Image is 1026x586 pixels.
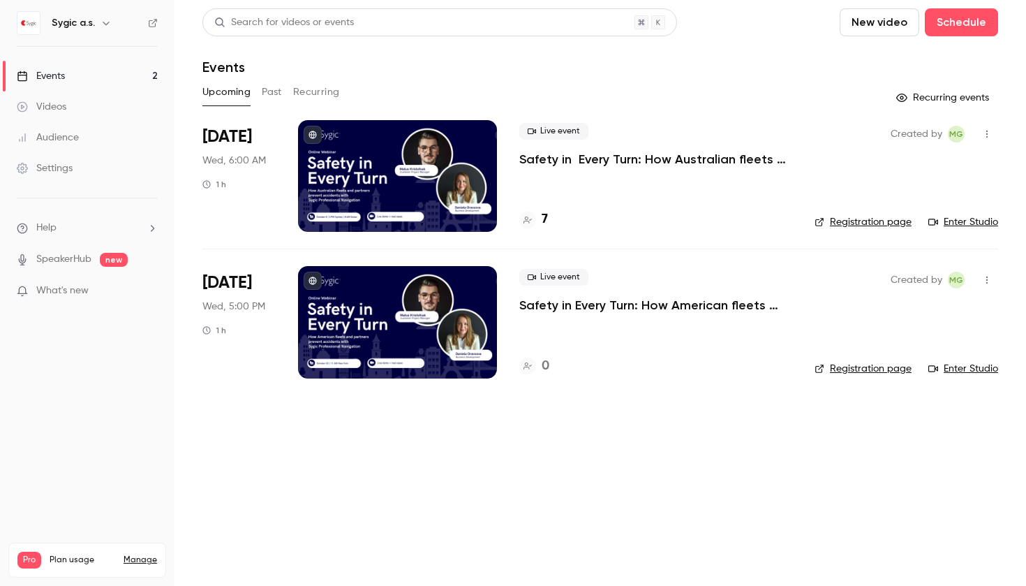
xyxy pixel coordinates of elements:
[928,215,998,229] a: Enter Studio
[36,252,91,267] a: SpeakerHub
[17,161,73,175] div: Settings
[928,362,998,376] a: Enter Studio
[202,81,251,103] button: Upcoming
[815,215,912,229] a: Registration page
[36,284,89,298] span: What's new
[124,555,157,566] a: Manage
[214,15,354,30] div: Search for videos or events
[17,552,41,569] span: Pro
[890,87,998,109] button: Recurring events
[52,16,95,30] h6: Sygic a.s.
[202,126,252,148] span: [DATE]
[141,285,158,298] iframe: Noticeable Trigger
[815,362,912,376] a: Registration page
[202,266,276,378] div: Oct 22 Wed, 11:00 AM (America/New York)
[262,81,282,103] button: Past
[519,357,549,376] a: 0
[519,151,792,168] a: Safety in Every Turn: How Australian fleets and partners prevent accidents with Sygic Professiona...
[36,221,57,235] span: Help
[50,555,115,566] span: Plan usage
[519,123,588,140] span: Live event
[891,126,942,142] span: Created by
[891,272,942,288] span: Created by
[542,210,548,229] h4: 7
[202,154,266,168] span: Wed, 6:00 AM
[293,81,340,103] button: Recurring
[949,272,963,288] span: MG
[17,69,65,83] div: Events
[100,253,128,267] span: new
[840,8,919,36] button: New video
[948,272,965,288] span: Michaela Gálfiová
[948,126,965,142] span: Michaela Gálfiová
[17,100,66,114] div: Videos
[949,126,963,142] span: MG
[202,59,245,75] h1: Events
[202,179,226,190] div: 1 h
[17,131,79,145] div: Audience
[202,325,226,336] div: 1 h
[519,210,548,229] a: 7
[542,357,549,376] h4: 0
[519,297,792,314] a: Safety in Every Turn: How American fleets and partners prevent accidents with Sygic Professional ...
[202,272,252,294] span: [DATE]
[202,120,276,232] div: Oct 8 Wed, 3:00 PM (Australia/Sydney)
[17,12,40,34] img: Sygic a.s.
[17,221,158,235] li: help-dropdown-opener
[925,8,998,36] button: Schedule
[519,269,588,286] span: Live event
[202,300,265,314] span: Wed, 5:00 PM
